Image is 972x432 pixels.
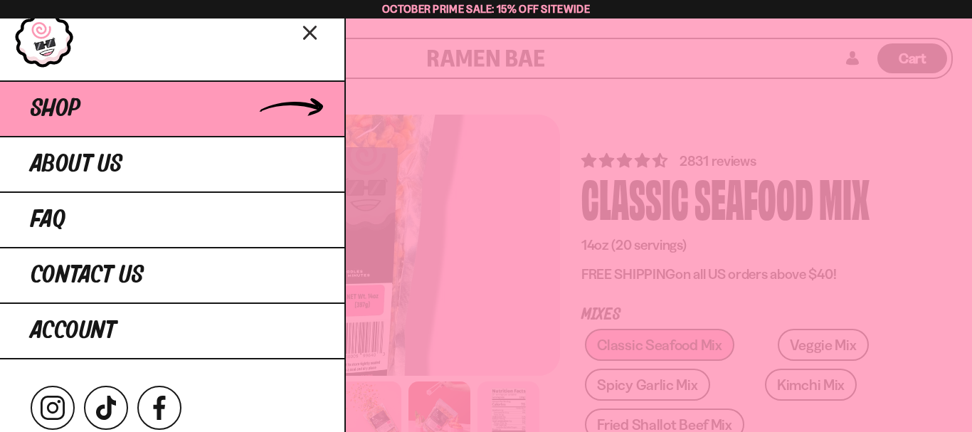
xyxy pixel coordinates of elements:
[31,96,80,122] span: Shop
[31,207,65,233] span: FAQ
[382,2,590,16] span: October Prime Sale: 15% off Sitewide
[31,318,116,344] span: Account
[31,152,122,177] span: About Us
[298,19,323,44] button: Close menu
[31,263,144,288] span: Contact Us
